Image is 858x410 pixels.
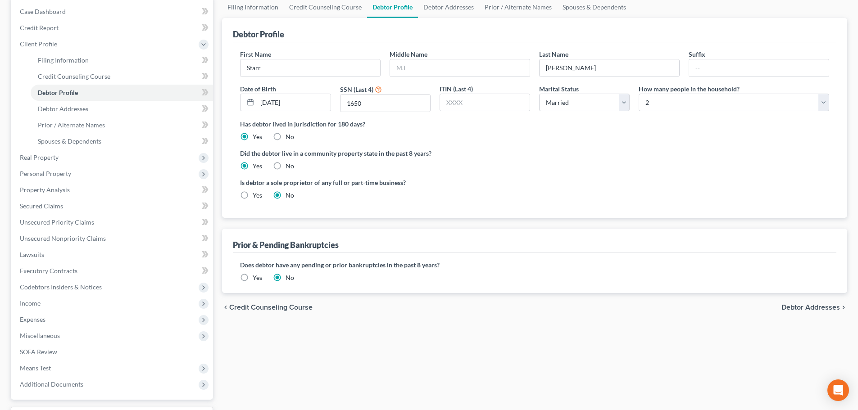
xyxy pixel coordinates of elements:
[20,380,83,388] span: Additional Documents
[233,239,339,250] div: Prior & Pending Bankruptcies
[240,119,829,129] label: Has debtor lived in jurisdiction for 180 days?
[13,263,213,279] a: Executory Contracts
[20,202,63,210] span: Secured Claims
[20,218,94,226] span: Unsecured Priority Claims
[20,348,57,356] span: SOFA Review
[38,121,105,129] span: Prior / Alternate Names
[31,68,213,85] a: Credit Counseling Course
[13,214,213,230] a: Unsecured Priority Claims
[222,304,313,311] button: chevron_left Credit Counseling Course
[38,105,88,113] span: Debtor Addresses
[229,304,313,311] span: Credit Counseling Course
[13,198,213,214] a: Secured Claims
[20,315,45,323] span: Expenses
[38,72,110,80] span: Credit Counseling Course
[827,379,849,401] div: Open Intercom Messenger
[38,89,78,96] span: Debtor Profile
[240,149,829,158] label: Did the debtor live in a community property state in the past 8 years?
[31,85,213,101] a: Debtor Profile
[781,304,847,311] button: Debtor Addresses chevron_right
[38,137,101,145] span: Spouses & Dependents
[253,162,262,171] label: Yes
[286,191,294,200] label: No
[253,191,262,200] label: Yes
[539,84,579,94] label: Marital Status
[240,84,276,94] label: Date of Birth
[340,95,430,112] input: XXXX
[240,260,829,270] label: Does debtor have any pending or prior bankruptcies in the past 8 years?
[38,56,89,64] span: Filing Information
[340,85,373,94] label: SSN (Last 4)
[20,8,66,15] span: Case Dashboard
[286,273,294,282] label: No
[13,20,213,36] a: Credit Report
[233,29,284,40] div: Debtor Profile
[20,332,60,339] span: Miscellaneous
[840,304,847,311] i: chevron_right
[241,59,380,77] input: --
[31,52,213,68] a: Filing Information
[13,4,213,20] a: Case Dashboard
[20,251,44,258] span: Lawsuits
[689,50,705,59] label: Suffix
[31,133,213,149] a: Spouses & Dependents
[20,186,70,194] span: Property Analysis
[20,234,106,242] span: Unsecured Nonpriority Claims
[253,273,262,282] label: Yes
[20,299,41,307] span: Income
[240,50,271,59] label: First Name
[257,94,330,111] input: MM/DD/YYYY
[286,162,294,171] label: No
[539,50,568,59] label: Last Name
[253,132,262,141] label: Yes
[13,247,213,263] a: Lawsuits
[390,50,427,59] label: Middle Name
[540,59,679,77] input: --
[20,170,71,177] span: Personal Property
[240,178,530,187] label: Is debtor a sole proprietor of any full or part-time business?
[31,117,213,133] a: Prior / Alternate Names
[440,84,473,94] label: ITIN (Last 4)
[286,132,294,141] label: No
[20,40,57,48] span: Client Profile
[20,283,102,291] span: Codebtors Insiders & Notices
[689,59,829,77] input: --
[781,304,840,311] span: Debtor Addresses
[13,182,213,198] a: Property Analysis
[20,364,51,372] span: Means Test
[222,304,229,311] i: chevron_left
[13,344,213,360] a: SOFA Review
[31,101,213,117] a: Debtor Addresses
[20,267,77,275] span: Executory Contracts
[440,94,530,111] input: XXXX
[639,84,740,94] label: How many people in the household?
[20,24,59,32] span: Credit Report
[13,230,213,247] a: Unsecured Nonpriority Claims
[390,59,530,77] input: M.I
[20,153,59,161] span: Real Property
